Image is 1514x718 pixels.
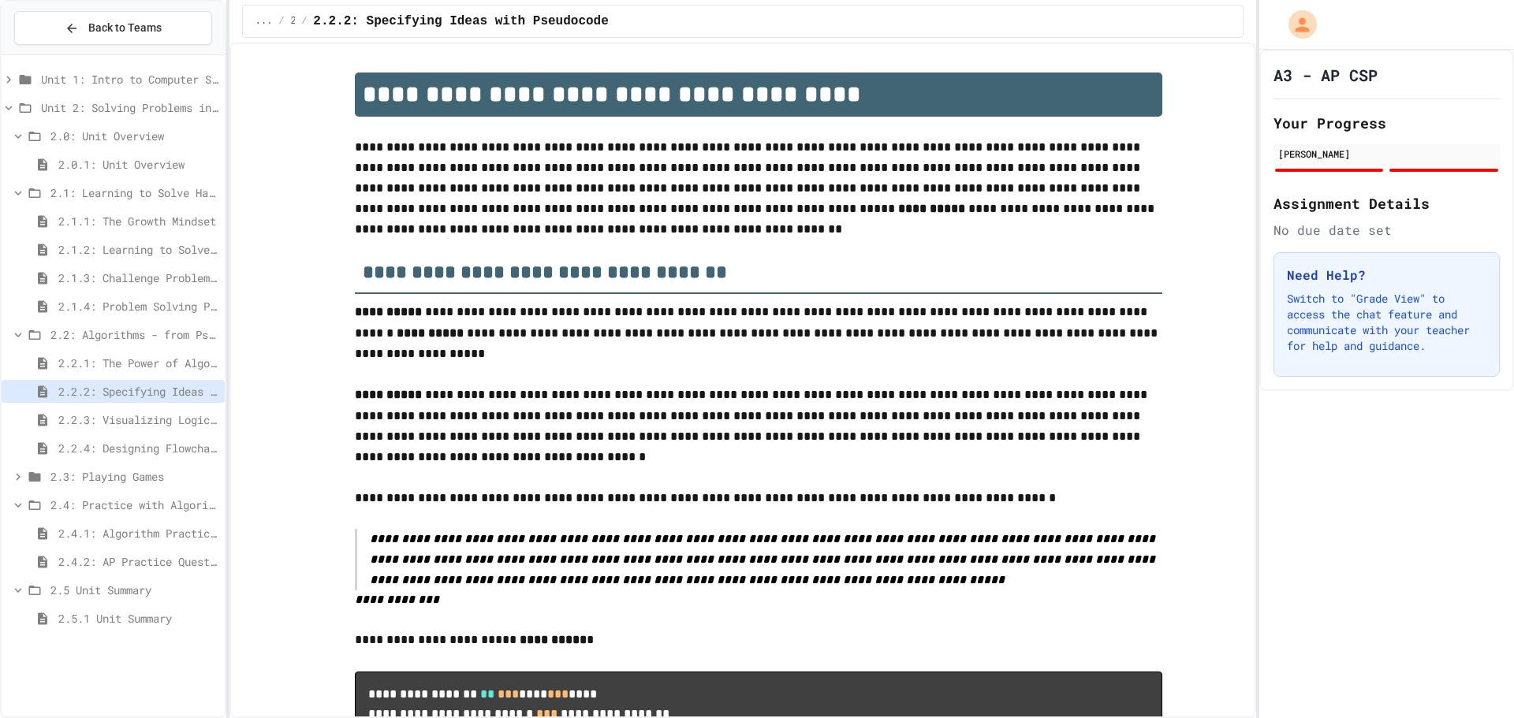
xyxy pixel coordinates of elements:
h2: Your Progress [1273,112,1500,134]
span: 2.2: Algorithms - from Pseudocode to Flowcharts [50,326,218,343]
span: 2.0.1: Unit Overview [58,156,218,173]
span: / [301,15,307,28]
span: 2.2.2: Specifying Ideas with Pseudocode [313,12,608,31]
iframe: chat widget [1383,586,1498,653]
span: 2.1.3: Challenge Problem - The Bridge [58,270,218,286]
span: / [278,15,284,28]
span: 2.4.1: Algorithm Practice Exercises [58,525,218,541]
span: 2.2.4: Designing Flowcharts [58,440,218,456]
div: My Account [1272,6,1321,43]
span: 2.2.3: Visualizing Logic with Flowcharts [58,411,218,428]
span: 2.0: Unit Overview [50,128,218,144]
span: 2.2: Algorithms - from Pseudocode to Flowcharts [291,15,296,28]
span: 2.1.1: The Growth Mindset [58,213,218,229]
span: 2.4: Practice with Algorithms [50,497,218,513]
span: 2.1: Learning to Solve Hard Problems [50,184,218,201]
span: 2.1.4: Problem Solving Practice [58,298,218,314]
div: [PERSON_NAME] [1278,147,1495,161]
span: 2.3: Playing Games [50,468,218,485]
h3: Need Help? [1287,266,1486,285]
h2: Assignment Details [1273,192,1500,214]
span: ... [255,15,273,28]
span: 2.5 Unit Summary [50,582,218,598]
span: 2.2.2: Specifying Ideas with Pseudocode [58,383,218,400]
span: Unit 1: Intro to Computer Science [41,71,218,87]
div: No due date set [1273,221,1500,240]
span: 2.2.1: The Power of Algorithms [58,355,218,371]
span: Back to Teams [88,20,162,36]
span: Unit 2: Solving Problems in Computer Science [41,99,218,116]
button: Back to Teams [14,11,212,45]
span: 2.4.2: AP Practice Questions [58,553,218,570]
iframe: chat widget [1448,655,1498,702]
span: 2.1.2: Learning to Solve Hard Problems [58,241,218,258]
h1: A3 - AP CSP [1273,64,1378,86]
span: 2.5.1 Unit Summary [58,610,218,627]
p: Switch to "Grade View" to access the chat feature and communicate with your teacher for help and ... [1287,291,1486,354]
